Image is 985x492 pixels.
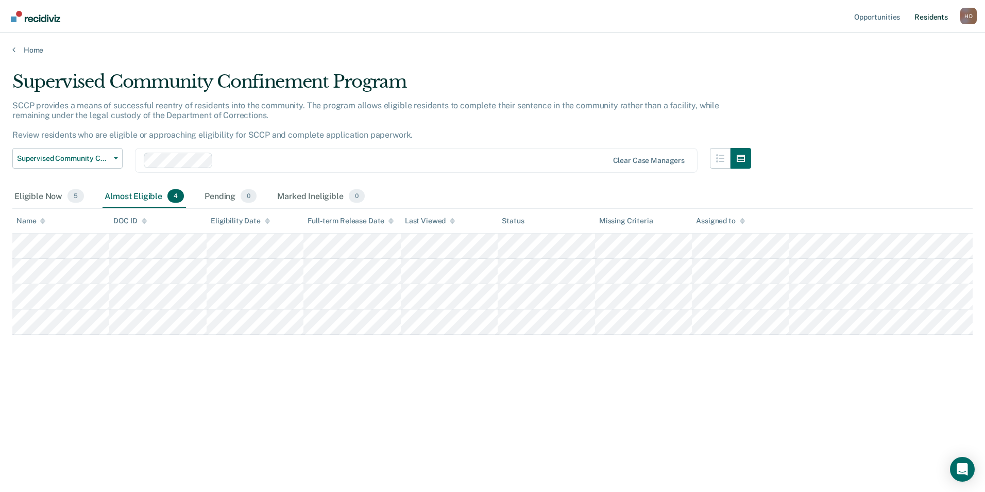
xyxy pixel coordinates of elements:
span: 4 [167,189,184,203]
div: Status [502,217,524,225]
span: Supervised Community Confinement Program [17,154,110,163]
div: Almost Eligible4 [103,185,186,208]
div: Open Intercom Messenger [950,457,975,482]
p: SCCP provides a means of successful reentry of residents into the community. The program allows e... [12,101,719,140]
img: Recidiviz [11,11,60,22]
div: Supervised Community Confinement Program [12,71,751,101]
span: 5 [67,189,84,203]
div: H D [960,8,977,24]
div: Marked Ineligible0 [275,185,367,208]
span: 0 [349,189,365,203]
div: Eligibility Date [211,217,270,225]
div: Full-term Release Date [308,217,394,225]
div: Pending0 [202,185,259,208]
span: 0 [241,189,257,203]
div: DOC ID [113,217,146,225]
div: Missing Criteria [599,217,653,225]
div: Clear case managers [613,156,685,165]
div: Eligible Now5 [12,185,86,208]
div: Name [16,217,45,225]
button: Supervised Community Confinement Program [12,148,123,169]
div: Last Viewed [405,217,455,225]
div: Assigned to [696,217,744,225]
a: Home [12,45,973,55]
button: Profile dropdown button [960,8,977,24]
